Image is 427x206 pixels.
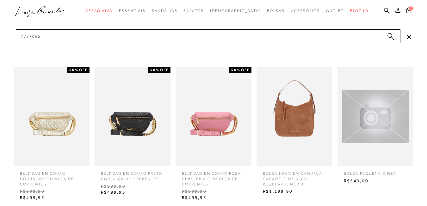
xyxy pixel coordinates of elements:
[350,9,368,13] span: BLOG LB
[339,166,412,176] span: bolsa pequena cinza
[176,67,251,166] img: BELT BAG EM COURO ROSA CEREJEIRA COM ALÇA DE CORRENTES
[291,5,320,17] a: categoryNavScreenReaderText
[15,166,88,187] span: BELT BAG EM COURO DOURADO COM ALÇA DE CORRENTES
[291,9,320,13] span: Acessórios
[177,187,250,196] span: R$999,90
[409,6,413,11] span: 0
[96,166,169,182] span: BELT BAG EM COURO PRETO COM ALÇA DE CORRENTES
[152,5,177,17] a: categoryNavScreenReaderText
[15,187,88,196] span: R$999,90
[258,187,331,196] span: R$1.199,90
[150,68,160,72] strong: 50%
[96,182,169,191] span: R$999,90
[339,176,412,186] span: R$549,00
[210,9,261,13] span: [DEMOGRAPHIC_DATA]
[258,166,331,187] span: BOLSA HOBO EM CAMURÇA CARAMELO DE ALÇA REGULÁVEL MÉDIA
[336,67,415,185] a: bolsa pequena cinza bolsa pequena cinza R$549,00
[210,5,261,17] a: noSubCategoriesText
[326,9,344,13] span: Outlet
[119,5,145,17] a: categoryNavScreenReaderText
[85,9,113,13] span: Verão Viva
[350,5,368,17] a: BLOG LB
[16,29,400,43] input: Buscar.
[152,9,177,13] span: Sandálias
[119,9,145,13] span: Essenciais
[241,68,250,72] span: OFF
[15,193,88,203] span: R$499,95
[69,68,79,72] strong: 50%
[267,5,285,17] a: categoryNavScreenReaderText
[177,193,250,203] span: R$499,95
[79,68,88,72] span: OFF
[255,67,334,196] a: BOLSA HOBO EM CAMURÇA CARAMELO DE ALÇA REGULÁVEL MÉDIA BOLSA HOBO EM CAMURÇA CARAMELO DE ALÇA REG...
[174,67,253,203] a: BELT BAG EM COURO ROSA CEREJEIRA COM ALÇA DE CORRENTES 50%OFF BELT BAG EM COURO ROSA CEREJEIRA CO...
[337,90,413,143] img: bolsa pequena cinza
[183,5,203,17] a: categoryNavScreenReaderText
[160,68,169,72] span: OFF
[257,67,332,166] img: BOLSA HOBO EM CAMURÇA CARAMELO DE ALÇA REGULÁVEL MÉDIA
[12,67,91,203] a: BELT BAG EM COURO DOURADO COM ALÇA DE CORRENTES 50%OFF BELT BAG EM COURO DOURADO COM ALÇA DE CORR...
[96,188,169,197] span: R$499,95
[326,5,344,17] a: categoryNavScreenReaderText
[183,9,203,13] span: Sapatos
[93,67,172,197] a: BELT BAG EM COURO PRETO COM ALÇA DE CORRENTES 50%OFF BELT BAG EM COURO PRETO COM ALÇA DE CORRENTE...
[404,7,413,15] button: 0
[231,68,241,72] strong: 50%
[14,67,90,166] img: BELT BAG EM COURO DOURADO COM ALÇA DE CORRENTES
[85,5,113,17] a: categoryNavScreenReaderText
[95,67,170,166] img: BELT BAG EM COURO PRETO COM ALÇA DE CORRENTES
[267,9,285,13] span: Bolsas
[177,166,250,187] span: BELT BAG EM COURO ROSA CEREJEIRA COM ALÇA DE CORRENTES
